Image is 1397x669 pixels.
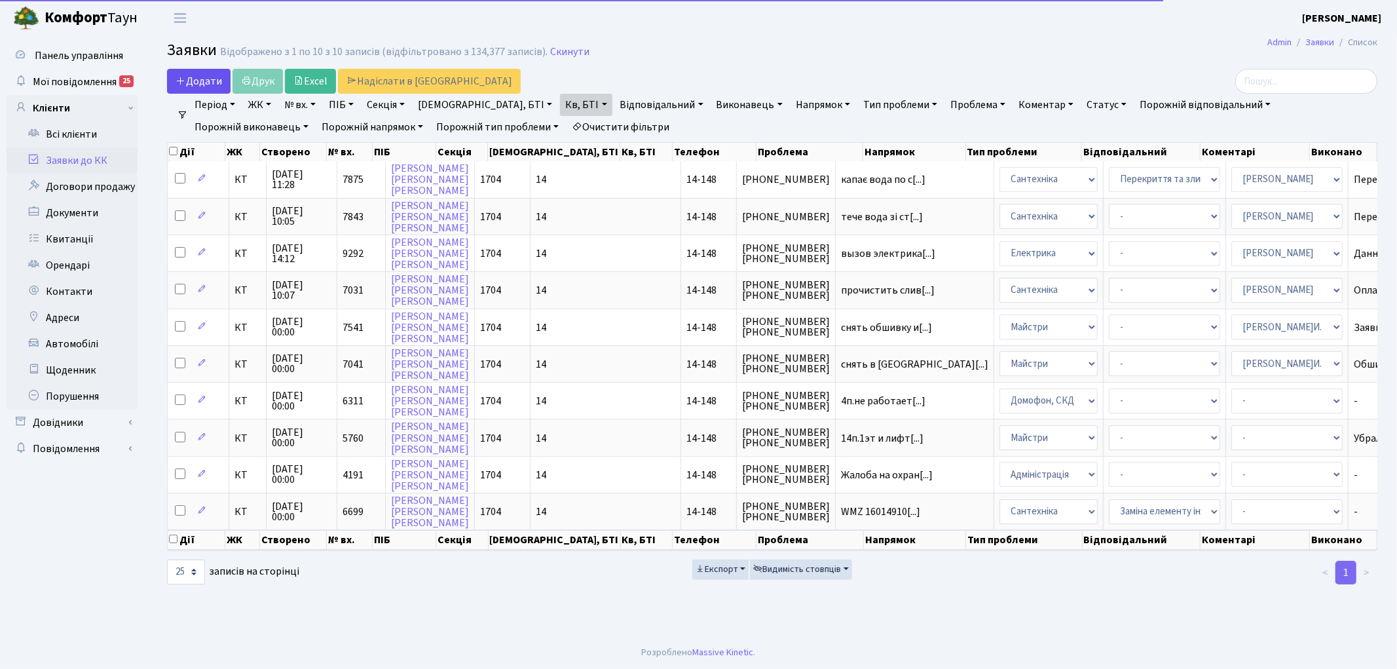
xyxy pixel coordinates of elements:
span: 14-148 [686,431,717,446]
th: Секція [436,530,488,550]
span: 9292 [343,246,363,261]
a: Панель управління [7,43,138,69]
a: Massive Kinetic [693,645,754,659]
th: Відповідальний [1083,530,1201,550]
span: 14п.1эт и лифт[...] [841,431,923,446]
nav: breadcrumb [1248,29,1397,56]
th: Секція [436,143,488,161]
div: Розроблено . [642,645,756,660]
span: 14 [536,283,546,297]
a: Документи [7,200,138,226]
th: Відповідальний [1082,143,1201,161]
a: Щоденник [7,357,138,383]
span: Таун [45,7,138,29]
span: Панель управління [35,48,123,63]
a: [PERSON_NAME][PERSON_NAME][PERSON_NAME] [391,161,469,198]
span: [DATE] 00:00 [272,464,331,485]
span: 1704 [480,357,501,372]
th: ЖК [225,530,261,550]
a: Напрямок [791,94,855,116]
th: Проблема [756,143,863,161]
a: Адреси [7,305,138,331]
span: 1704 [480,468,501,482]
th: ПІБ [373,530,436,550]
span: 7041 [343,357,363,372]
button: Переключити навігацію [164,7,196,29]
span: КТ [234,470,261,480]
span: 7843 [343,210,363,224]
a: [PERSON_NAME][PERSON_NAME][PERSON_NAME] [391,235,469,272]
a: Договори продажу [7,174,138,200]
th: Створено [260,143,327,161]
th: № вх. [327,143,373,161]
span: тече вода зі ст[...] [841,210,923,224]
span: КТ [234,212,261,222]
span: [DATE] 00:00 [272,501,331,522]
span: Видимість стовпців [753,563,841,576]
a: [DEMOGRAPHIC_DATA], БТІ [413,94,557,116]
span: Додати [176,74,222,88]
li: Список [1334,35,1377,50]
span: [DATE] 10:05 [272,206,331,227]
span: 7875 [343,172,363,187]
span: КТ [234,248,261,259]
th: Виконано [1310,143,1377,161]
span: 4п.не работает[...] [841,394,925,408]
span: 1704 [480,246,501,261]
th: Тип проблеми [966,143,1083,161]
span: капає вода по с[...] [841,172,925,187]
a: Порожній відповідальний [1134,94,1276,116]
a: Довідники [7,410,138,436]
a: [PERSON_NAME][PERSON_NAME][PERSON_NAME] [391,420,469,457]
span: [PHONE_NUMBER] [742,212,830,222]
span: [DATE] 14:12 [272,243,331,264]
a: Відповідальний [615,94,709,116]
span: [PHONE_NUMBER] [PHONE_NUMBER] [742,280,830,301]
th: Коментарі [1201,530,1311,550]
span: [DATE] 00:00 [272,391,331,411]
span: 14-148 [686,210,717,224]
span: 1704 [480,283,501,297]
span: 14-148 [686,283,717,297]
span: 14 [536,468,546,482]
div: 25 [119,75,134,87]
span: 1704 [480,394,501,408]
a: Скинути [550,46,589,58]
span: [PHONE_NUMBER] [PHONE_NUMBER] [742,243,830,264]
th: ПІБ [373,143,436,161]
a: Статус [1081,94,1132,116]
a: Порожній виконавець [189,116,314,138]
input: Пошук... [1235,69,1377,94]
span: 14 [536,394,546,408]
span: 7541 [343,320,363,335]
span: 14-148 [686,246,717,261]
b: Комфорт [45,7,107,28]
a: Проблема [945,94,1011,116]
a: [PERSON_NAME] [1302,10,1381,26]
span: [DATE] 00:00 [272,427,331,448]
th: Дії [168,143,225,161]
span: 7031 [343,283,363,297]
span: 14 [536,357,546,372]
span: 14-148 [686,394,717,408]
span: Заявки [167,39,217,62]
th: Напрямок [864,530,966,550]
a: Автомобілі [7,331,138,357]
span: снять в [GEOGRAPHIC_DATA][...] [841,357,988,372]
span: 1704 [480,210,501,224]
a: [PERSON_NAME][PERSON_NAME][PERSON_NAME] [391,457,469,493]
span: 14 [536,210,546,224]
span: вызов электрика[...] [841,246,935,261]
img: logo.png [13,5,39,31]
th: Виконано [1310,530,1377,550]
a: № вх. [279,94,321,116]
span: КТ [234,285,261,296]
th: Дії [168,530,225,550]
button: Видимість стовпців [750,560,852,580]
th: Тип проблеми [966,530,1083,550]
span: 5760 [343,431,363,446]
span: [PHONE_NUMBER] [PHONE_NUMBER] [742,353,830,374]
a: Порушення [7,383,138,410]
a: Контакти [7,278,138,305]
span: [PHONE_NUMBER] [PHONE_NUMBER] [742,427,830,448]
